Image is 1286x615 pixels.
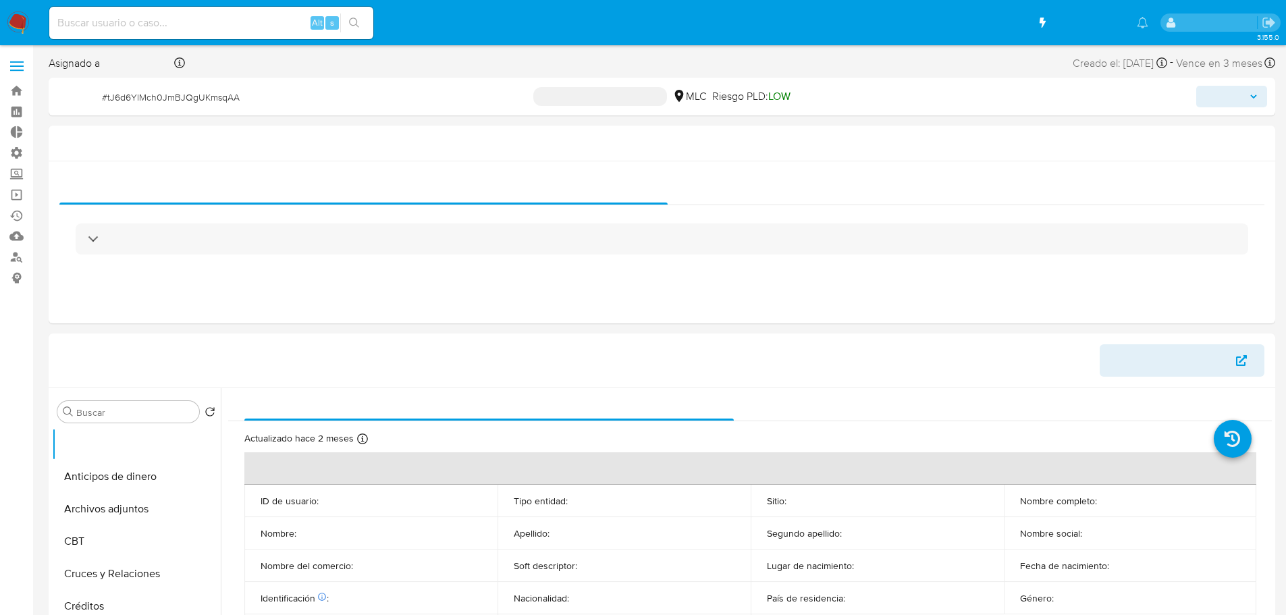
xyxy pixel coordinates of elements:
span: Acciones [1206,86,1244,107]
button: Anticipos de dinero [52,460,221,493]
span: Riesgo PLD: [712,89,791,104]
span: KYC Status [984,396,1038,412]
th: Datos personales [244,452,1256,485]
p: [PERSON_NAME] [1102,495,1177,507]
p: Lugar de nacimiento : [767,560,854,572]
button: Acciones [1196,86,1267,107]
input: Buscar [76,406,194,419]
span: # tJ6d6YlMch0JmBJQgUKmsqAA [102,90,240,104]
span: Acciones [944,180,988,196]
p: - [358,560,361,572]
p: - [1059,592,1062,604]
p: - [583,560,585,572]
p: - [859,560,862,572]
span: s [330,16,334,29]
button: Ver Mirada por Persona [1100,344,1264,377]
p: Fecha de nacimiento : [1020,560,1109,572]
input: Buscar usuario o caso... [49,14,373,32]
span: LOW [768,88,791,104]
h3: MANUAL (1) [109,232,173,246]
p: nicolas.tyrkiel@mercadolibre.com [1181,16,1257,29]
p: [DATE] [1115,560,1143,572]
p: Nombre social : [1020,527,1082,539]
p: Segundo apellido : [767,527,842,539]
a: Salir [1262,16,1276,30]
p: Género : [1020,592,1054,604]
div: Creado el: [DATE] [1073,54,1167,72]
span: Usuario [470,396,508,412]
p: Apellido : [514,527,550,539]
button: KYC [52,428,221,460]
button: Archivos adjuntos [52,493,221,525]
p: ID de usuario : [261,495,319,507]
p: MLC [792,495,811,507]
span: Accesos rápidos [1048,16,1123,30]
span: Vence en 3 meses [1176,56,1262,71]
p: Sitio : [767,495,786,507]
p: Identificación : [261,592,329,604]
button: search-icon [340,14,368,32]
span: - [1170,54,1173,72]
p: Nacionalidad : [514,592,569,604]
p: CL [851,592,862,604]
p: Persona [573,495,609,507]
button: Buscar [63,406,74,417]
button: Volver al orden por defecto [205,406,215,421]
button: Cruces y Relaciones [52,558,221,590]
p: OPEN - EXPIRED RESPONSE [533,87,667,106]
h1: Información del caso [59,136,1264,150]
p: 83375281 [324,495,365,507]
p: Nombre : [261,527,296,539]
b: ext_romamani [100,55,171,71]
p: CL [574,592,586,604]
a: Notificaciones [1137,17,1148,28]
p: - [847,527,850,539]
p: [PERSON_NAME] [1088,527,1162,539]
p: [PERSON_NAME] [302,527,376,539]
p: [PERSON_NAME] [555,527,629,539]
p: Nombre completo : [1020,495,1097,507]
b: Crypto [57,84,102,106]
span: Asignado a [49,56,171,71]
p: RUT 142628961 [334,592,400,604]
p: País de residencia : [767,592,845,604]
p: Nombre del comercio : [261,560,353,572]
button: CBT [52,525,221,558]
p: Soft descriptor : [514,560,577,572]
span: Eventos ( 1 ) [336,180,392,196]
p: Actualizado hace 2 meses [244,432,354,445]
p: Tipo entidad : [514,495,568,507]
div: MANUAL (1) [76,223,1248,255]
span: Alt [312,16,323,29]
div: MLC [672,89,707,104]
h1: Información de Usuario [59,354,173,367]
span: Ver Mirada por Persona [1117,344,1233,377]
